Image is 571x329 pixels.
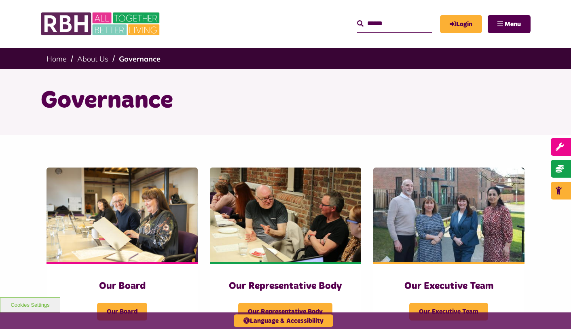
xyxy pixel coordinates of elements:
a: MyRBH [440,15,482,33]
button: Navigation [488,15,531,33]
span: Our Executive Team [409,303,488,321]
img: RBH [40,8,162,40]
button: Language & Accessibility [234,314,333,327]
span: Menu [505,21,521,28]
img: RBH Executive Team [373,168,524,262]
span: Our Board [97,303,147,321]
img: RBH Board 1 [47,168,198,262]
h3: Our Executive Team [389,280,508,293]
iframe: Netcall Web Assistant for live chat [535,293,571,329]
img: Rep Body [210,168,361,262]
h1: Governance [41,85,530,117]
a: Governance [119,54,161,64]
h3: Our Representative Body [226,280,345,293]
a: About Us [77,54,108,64]
a: Home [47,54,67,64]
span: Our Representative Body [238,303,332,321]
h3: Our Board [63,280,182,293]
